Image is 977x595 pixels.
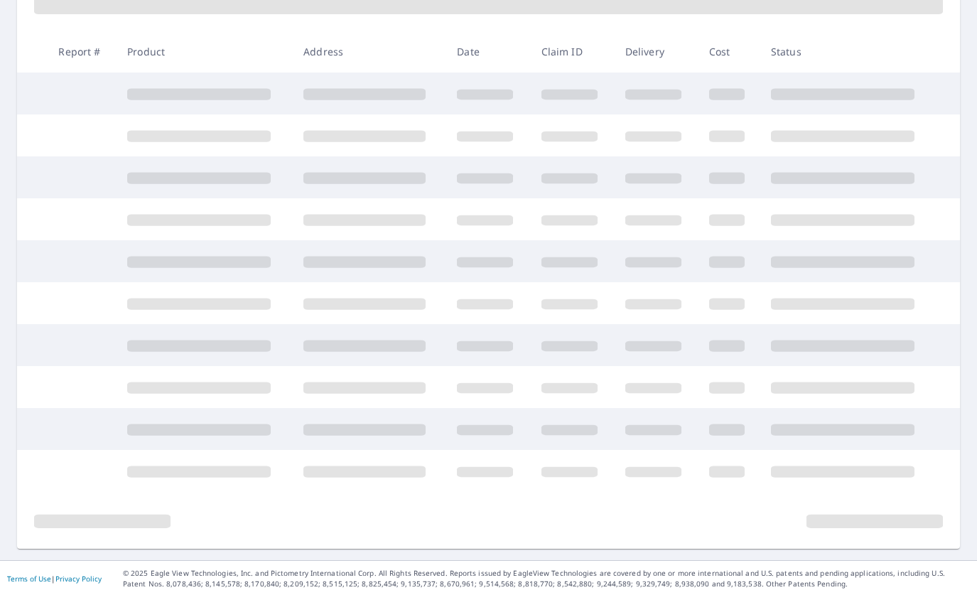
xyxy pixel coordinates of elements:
th: Address [292,31,446,73]
p: | [7,574,102,583]
th: Cost [698,31,760,73]
th: Claim ID [530,31,614,73]
th: Product [116,31,292,73]
th: Report # [47,31,116,73]
th: Status [760,31,936,73]
th: Delivery [614,31,698,73]
p: © 2025 Eagle View Technologies, Inc. and Pictometry International Corp. All Rights Reserved. Repo... [123,568,970,589]
a: Terms of Use [7,574,51,584]
th: Date [446,31,529,73]
a: Privacy Policy [55,574,102,584]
